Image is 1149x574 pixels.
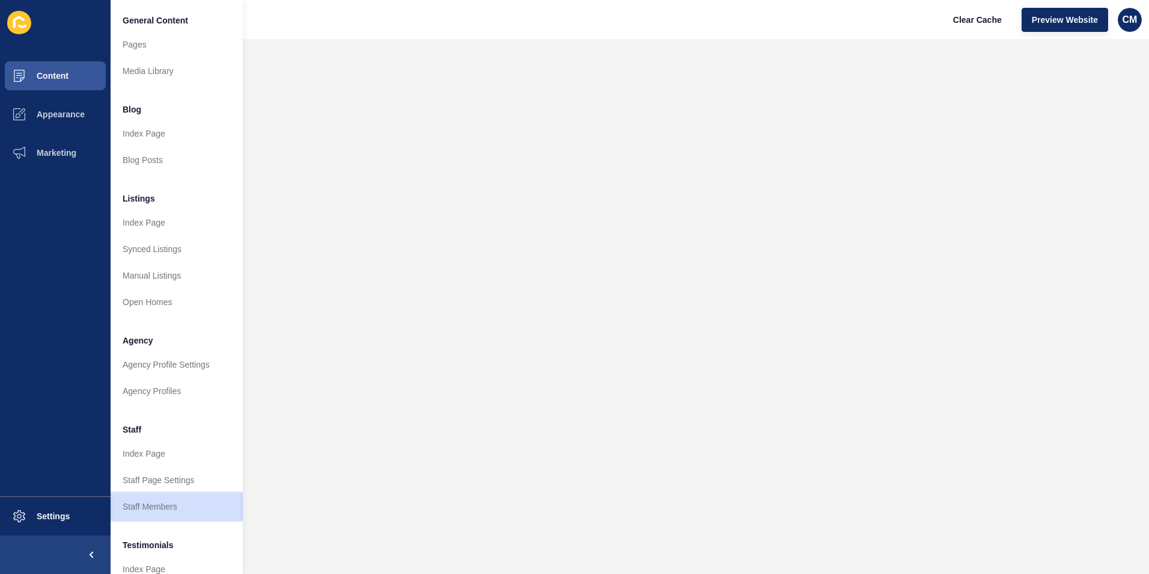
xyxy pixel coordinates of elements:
a: Manual Listings [111,262,243,289]
a: Staff Members [111,493,243,520]
a: Index Page [111,209,243,236]
a: Agency Profile Settings [111,351,243,378]
a: Staff Page Settings [111,467,243,493]
a: Blog Posts [111,147,243,173]
span: Blog [123,103,141,116]
button: Clear Cache [943,8,1012,32]
span: Listings [123,193,155,205]
a: Media Library [111,58,243,84]
span: General Content [123,14,188,26]
span: Preview Website [1032,14,1098,26]
span: Staff [123,424,141,436]
a: Synced Listings [111,236,243,262]
span: Agency [123,335,153,347]
span: CM [1123,14,1138,26]
a: Index Page [111,120,243,147]
span: Clear Cache [953,14,1002,26]
a: Pages [111,31,243,58]
a: Agency Profiles [111,378,243,404]
span: Testimonials [123,539,174,551]
button: Preview Website [1022,8,1108,32]
a: Open Homes [111,289,243,315]
a: Index Page [111,440,243,467]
